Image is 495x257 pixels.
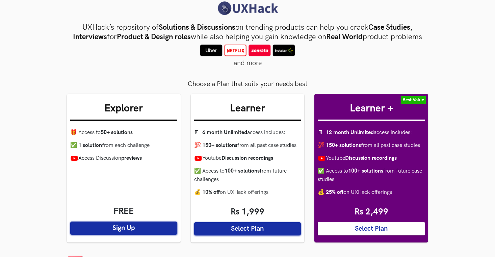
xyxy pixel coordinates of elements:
strong: 25% off [326,189,343,196]
li: Youtube [194,154,301,162]
span: ✅ [194,167,202,175]
img: Youtube icon [194,156,202,161]
span: 💯 [318,141,326,149]
span: 🗓 [318,128,326,136]
button: Sign Up [70,222,177,235]
h3: Learner [194,102,301,121]
button: Select Plan [318,222,425,235]
span: ✅ [70,141,78,149]
strong: 150+ solutions [326,142,361,149]
h3: UXHack’s repository of on trending products can help you crack for while also helping you gain kn... [72,23,423,42]
strong: Product & Design roles [117,32,191,42]
label: Best Value [401,96,426,104]
span: 💯 [194,141,202,149]
strong: Discussion recordings [345,155,397,161]
li: from all past case studies [318,141,425,150]
div: Choose a Plan that suits your needs best [67,77,428,88]
span: ✅ [318,167,326,175]
li: from each challenge [70,141,177,150]
strong: Solutions & Discussions [159,23,235,32]
strong: 6 month Unlimited [202,129,247,136]
li: Access to from future case studies [318,167,425,184]
strong: previews [121,155,142,161]
span: 💰 [318,188,326,196]
li: Access to from future challenges [194,167,301,184]
li: Access to [70,128,177,137]
span: 💰 [194,188,202,196]
strong: 100+ solutions [348,168,383,174]
img: UXHack [215,1,280,16]
span: 🎁 [70,128,78,136]
img: Youtube icon [70,156,78,161]
li: Youtube [318,154,425,162]
button: Select Plan [194,222,301,235]
strong: Real World [326,32,363,42]
li: from all past case studies [194,141,301,150]
h3: Learner + [318,102,425,121]
span: Rs 1,999 [194,207,301,217]
strong: 50+ solutions [101,129,133,136]
span: FREE [70,206,177,216]
span: 🗓 [194,128,202,136]
li: access includes : [318,128,425,137]
img: sample-icons.png [200,45,295,56]
h3: Explorer [70,102,177,121]
strong: Discussion recordings [222,155,273,161]
strong: 1 solution [78,142,102,149]
strong: 12 month Unlimited [326,129,374,136]
li: Access Discussion [70,154,177,162]
img: Youtube icon [318,156,326,161]
li: on UXHack offerings [194,188,301,197]
li: access includes : [194,128,301,137]
strong: 150+ solutions [202,142,237,149]
strong: 100+ solutions [225,168,260,174]
span: Rs 2,499 [318,207,425,217]
div: and more [67,45,428,58]
strong: 10% off [202,189,220,196]
li: on UXHack offerings [318,188,425,197]
strong: Case Studies, Interviews [73,23,413,42]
